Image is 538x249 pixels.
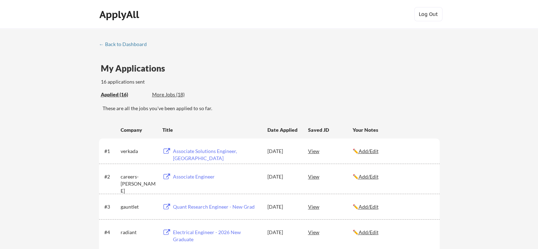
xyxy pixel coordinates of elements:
div: Saved JD [308,123,353,136]
div: [DATE] [267,229,299,236]
div: ✏️ [353,173,433,180]
div: Associate Engineer [173,173,261,180]
u: Add/Edit [359,204,378,210]
div: These are job applications we think you'd be a good fit for, but couldn't apply you to automatica... [152,91,204,98]
u: Add/Edit [359,174,378,180]
div: Your Notes [353,126,433,134]
div: 16 applications sent [101,78,238,85]
div: ✏️ [353,203,433,210]
div: These are all the jobs you've been applied to so far. [101,91,147,98]
div: Company [121,126,156,134]
div: [DATE] [267,173,299,180]
div: Title [162,126,261,134]
div: #2 [104,173,118,180]
div: My Applications [101,64,171,73]
div: radiant [121,229,156,236]
div: #3 [104,203,118,210]
div: These are all the jobs you've been applied to so far. [103,105,440,112]
div: gauntlet [121,203,156,210]
a: ← Back to Dashboard [99,41,152,49]
div: More Jobs (18) [152,91,204,98]
div: #1 [104,148,118,155]
div: Electrical Engineer - 2026 New Graduate [173,229,261,243]
div: ✏️ [353,148,433,155]
div: ✏️ [353,229,433,236]
div: View [308,145,353,157]
div: ApplyAll [99,9,141,21]
div: [DATE] [267,203,299,210]
div: Quant Research Engineer - New Grad [173,203,261,210]
div: [DATE] [267,148,299,155]
div: View [308,200,353,213]
div: careers-[PERSON_NAME] [121,173,156,194]
div: View [308,226,353,238]
div: Date Applied [267,126,299,134]
div: Applied (16) [101,91,147,98]
button: Log Out [414,7,442,21]
u: Add/Edit [359,148,378,154]
u: Add/Edit [359,229,378,235]
div: ← Back to Dashboard [99,42,152,47]
div: View [308,170,353,183]
div: #4 [104,229,118,236]
div: verkada [121,148,156,155]
div: Associate Solutions Engineer, [GEOGRAPHIC_DATA] [173,148,261,162]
